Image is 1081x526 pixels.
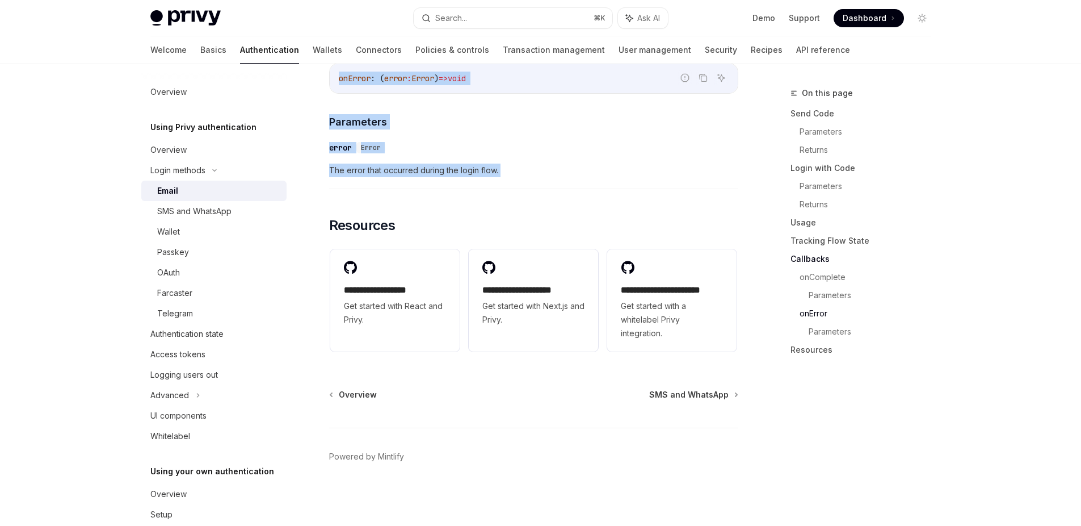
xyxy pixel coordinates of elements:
[834,9,904,27] a: Dashboard
[789,12,820,24] a: Support
[790,105,940,123] a: Send Code
[435,11,467,25] div: Search...
[800,195,940,214] a: Returns
[157,266,180,279] div: OAuth
[800,123,940,141] a: Parameters
[439,73,448,84] span: =>
[150,508,173,521] div: Setup
[621,299,723,340] span: Get started with a whitelabel Privy integration.
[751,36,783,64] a: Recipes
[339,73,371,84] span: onError
[150,487,187,501] div: Overview
[329,164,738,177] span: The error that occurred during the login flow.
[157,286,192,300] div: Farcaster
[141,82,287,102] a: Overview
[150,36,187,64] a: Welcome
[150,409,207,423] div: UI components
[415,36,489,64] a: Policies & controls
[619,36,691,64] a: User management
[384,73,407,84] span: error
[157,307,193,320] div: Telegram
[637,12,660,24] span: Ask AI
[843,12,886,24] span: Dashboard
[157,245,189,259] div: Passkey
[141,201,287,222] a: SMS and WhatsApp
[150,143,187,157] div: Overview
[714,70,729,85] button: Ask AI
[150,368,218,382] div: Logging users out
[329,114,387,130] span: Parameters
[790,159,940,177] a: Login with Code
[141,242,287,262] a: Passkey
[150,164,205,177] div: Login methods
[150,429,190,443] div: Whitelabel
[141,283,287,303] a: Farcaster
[141,262,287,283] a: OAuth
[800,304,940,323] a: onError
[800,268,940,286] a: onComplete
[705,36,737,64] a: Security
[809,286,940,304] a: Parameters
[157,204,232,218] div: SMS and WhatsApp
[141,303,287,324] a: Telegram
[141,406,287,426] a: UI components
[344,299,446,327] span: Get started with React and Privy.
[411,73,434,84] span: Error
[802,86,853,100] span: On this page
[361,143,381,152] span: Error
[618,8,668,28] button: Ask AI
[141,181,287,201] a: Email
[752,12,775,24] a: Demo
[141,344,287,365] a: Access tokens
[356,36,402,64] a: Connectors
[796,36,850,64] a: API reference
[329,142,352,153] div: error
[434,73,439,84] span: )
[141,504,287,525] a: Setup
[141,426,287,446] a: Whitelabel
[141,484,287,504] a: Overview
[414,8,612,28] button: Search...⌘K
[371,73,384,84] span: : (
[503,36,605,64] a: Transaction management
[150,465,274,478] h5: Using your own authentication
[339,389,377,400] span: Overview
[330,389,377,400] a: Overview
[329,216,396,235] span: Resources
[448,73,466,84] span: void
[150,85,187,99] div: Overview
[141,222,287,242] a: Wallet
[329,451,404,462] a: Powered by Mintlify
[809,323,940,341] a: Parameters
[141,365,287,385] a: Logging users out
[141,140,287,160] a: Overview
[150,327,224,341] div: Authentication state
[594,14,605,23] span: ⌘ K
[157,225,180,239] div: Wallet
[157,184,178,198] div: Email
[240,36,299,64] a: Authentication
[649,389,729,400] span: SMS and WhatsApp
[800,177,940,195] a: Parameters
[407,73,411,84] span: :
[482,299,584,327] span: Get started with Next.js and Privy.
[150,120,256,134] h5: Using Privy authentication
[678,70,692,85] button: Report incorrect code
[150,10,221,26] img: light logo
[913,9,931,27] button: Toggle dark mode
[790,341,940,359] a: Resources
[200,36,226,64] a: Basics
[150,348,205,361] div: Access tokens
[790,214,940,232] a: Usage
[790,250,940,268] a: Callbacks
[649,389,737,400] a: SMS and WhatsApp
[800,141,940,159] a: Returns
[696,70,710,85] button: Copy the contents from the code block
[790,232,940,250] a: Tracking Flow State
[313,36,342,64] a: Wallets
[150,389,189,402] div: Advanced
[141,324,287,344] a: Authentication state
